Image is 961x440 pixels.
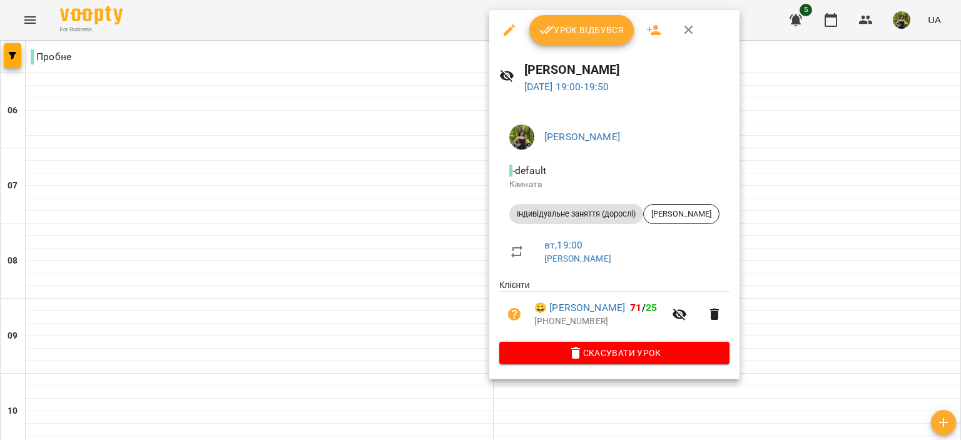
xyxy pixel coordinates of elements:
[524,81,609,93] a: [DATE] 19:00-19:50
[544,253,611,263] a: [PERSON_NAME]
[534,300,625,315] a: 😀 [PERSON_NAME]
[539,23,624,38] span: Урок відбувся
[509,208,643,220] span: Індивідуальне заняття (дорослі)
[630,302,641,314] span: 71
[534,315,664,328] p: [PHONE_NUMBER]
[509,345,719,361] span: Скасувати Урок
[529,15,634,45] button: Урок відбувся
[499,279,730,341] ul: Клієнти
[630,302,657,314] b: /
[646,302,657,314] span: 25
[544,131,620,143] a: [PERSON_NAME]
[499,342,730,364] button: Скасувати Урок
[643,204,719,224] div: [PERSON_NAME]
[509,165,549,177] span: - default
[499,299,529,329] button: Візит ще не сплачено. Додати оплату?
[509,125,534,150] img: fec4bf7ef3f37228adbfcb2cb62aae31.jpg
[544,239,582,251] a: вт , 19:00
[509,178,719,191] p: Кімната
[644,208,719,220] span: [PERSON_NAME]
[524,60,730,79] h6: [PERSON_NAME]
